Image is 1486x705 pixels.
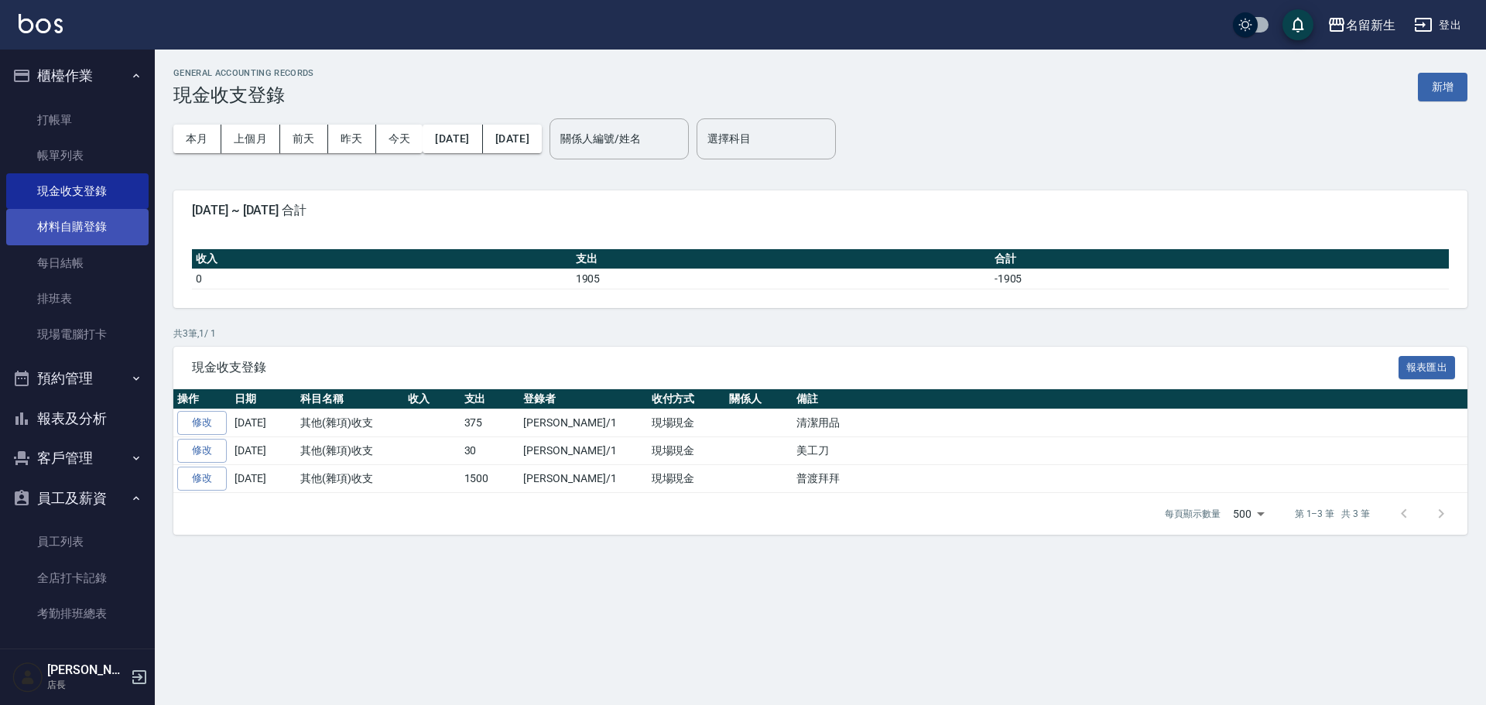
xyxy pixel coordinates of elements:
td: [DATE] [231,409,296,437]
button: [DATE] [483,125,542,153]
span: 現金收支登錄 [192,360,1399,375]
th: 操作 [173,389,231,409]
a: 考勤排班總表 [6,596,149,631]
button: 客戶管理 [6,438,149,478]
a: 每日結帳 [6,245,149,281]
button: 櫃檯作業 [6,56,149,96]
th: 收付方式 [648,389,726,409]
a: 修改 [177,439,227,463]
a: 排班表 [6,281,149,317]
button: 本月 [173,125,221,153]
a: 修改 [177,467,227,491]
a: 全店打卡記錄 [6,560,149,596]
button: 上個月 [221,125,280,153]
img: Person [12,662,43,693]
th: 科目名稱 [296,389,404,409]
td: 0 [192,269,572,289]
div: 名留新生 [1346,15,1395,35]
h5: [PERSON_NAME] [47,662,126,678]
td: [DATE] [231,437,296,465]
button: 今天 [376,125,423,153]
td: 其他(雜項)收支 [296,464,404,492]
button: [DATE] [423,125,482,153]
td: 現場現金 [648,437,726,465]
a: 現金收支登錄 [6,173,149,209]
td: [PERSON_NAME]/1 [519,409,647,437]
th: 支出 [572,249,991,269]
p: 店長 [47,678,126,692]
p: 每頁顯示數量 [1165,507,1221,521]
th: 日期 [231,389,296,409]
td: 其他(雜項)收支 [296,409,404,437]
a: 修改 [177,411,227,435]
td: 美工刀 [793,437,1467,465]
button: 名留新生 [1321,9,1402,41]
a: 材料自購登錄 [6,209,149,245]
button: 新增 [1418,73,1467,101]
th: 收入 [192,249,572,269]
th: 備註 [793,389,1467,409]
p: 第 1–3 筆 共 3 筆 [1295,507,1370,521]
h2: GENERAL ACCOUNTING RECORDS [173,68,314,78]
button: 前天 [280,125,328,153]
div: 500 [1227,493,1270,535]
td: 30 [461,437,520,465]
td: 現場現金 [648,464,726,492]
td: 現場現金 [648,409,726,437]
td: 普渡拜拜 [793,464,1467,492]
a: 現場電腦打卡 [6,317,149,352]
td: -1905 [991,269,1449,289]
th: 關係人 [725,389,793,409]
a: 新增 [1418,79,1467,94]
a: 打帳單 [6,102,149,138]
button: 報表及分析 [6,399,149,439]
td: [PERSON_NAME]/1 [519,464,647,492]
td: 清潔用品 [793,409,1467,437]
button: 登出 [1408,11,1467,39]
td: [PERSON_NAME]/1 [519,437,647,465]
th: 合計 [991,249,1449,269]
td: 1500 [461,464,520,492]
th: 收入 [404,389,461,409]
a: 員工列表 [6,524,149,560]
button: 報表匯出 [1399,356,1456,380]
td: [DATE] [231,464,296,492]
a: 報表匯出 [1399,359,1456,374]
td: 其他(雜項)收支 [296,437,404,465]
a: 帳單列表 [6,138,149,173]
img: Logo [19,14,63,33]
button: 商品管理 [6,638,149,678]
th: 登錄者 [519,389,647,409]
h3: 現金收支登錄 [173,84,314,106]
button: 預約管理 [6,358,149,399]
button: 員工及薪資 [6,478,149,518]
button: save [1282,9,1313,40]
td: 1905 [572,269,991,289]
td: 375 [461,409,520,437]
th: 支出 [461,389,520,409]
p: 共 3 筆, 1 / 1 [173,327,1467,341]
span: [DATE] ~ [DATE] 合計 [192,203,1449,218]
button: 昨天 [328,125,376,153]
